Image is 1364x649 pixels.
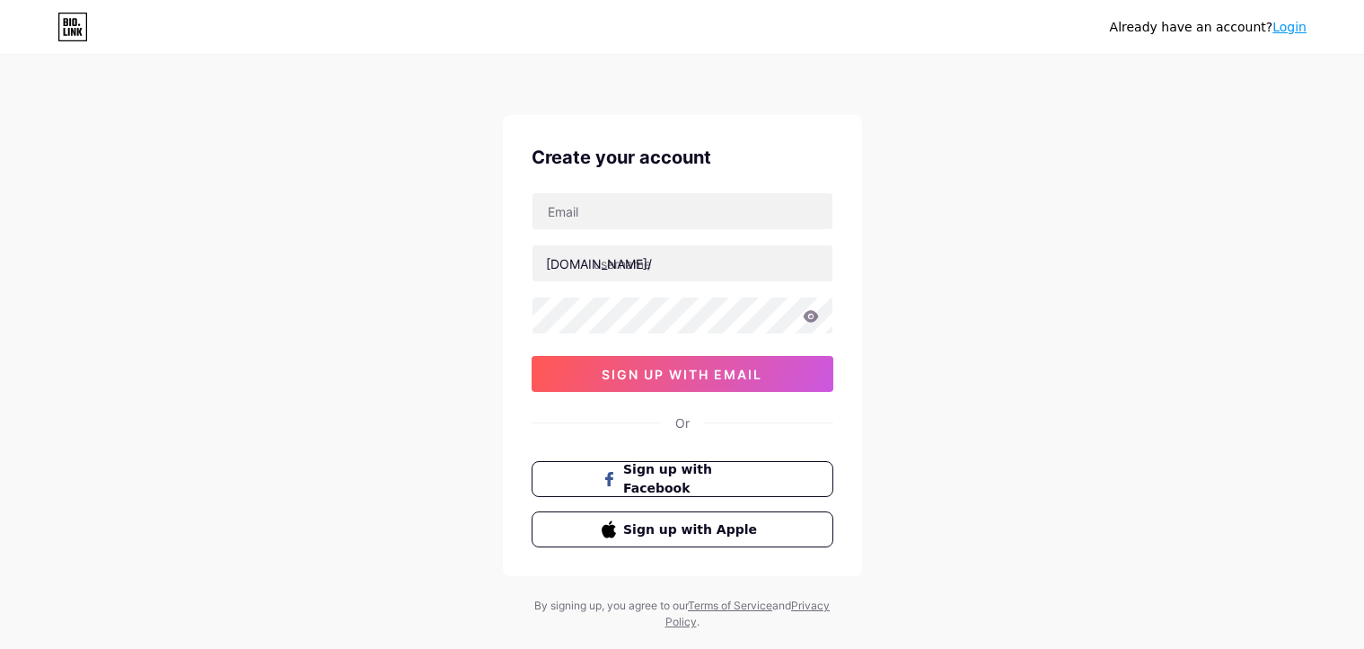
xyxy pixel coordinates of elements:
[532,144,833,171] div: Create your account
[530,598,835,630] div: By signing up, you agree to our and .
[532,461,833,497] button: Sign up with Facebook
[688,599,772,612] a: Terms of Service
[532,356,833,392] button: sign up with email
[623,460,762,498] span: Sign up with Facebook
[1110,18,1307,37] div: Already have an account?
[532,511,833,547] button: Sign up with Apple
[675,413,690,432] div: Or
[532,245,832,281] input: username
[546,254,652,273] div: [DOMAIN_NAME]/
[623,520,762,539] span: Sign up with Apple
[602,367,762,382] span: sign up with email
[1272,20,1307,34] a: Login
[532,193,832,229] input: Email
